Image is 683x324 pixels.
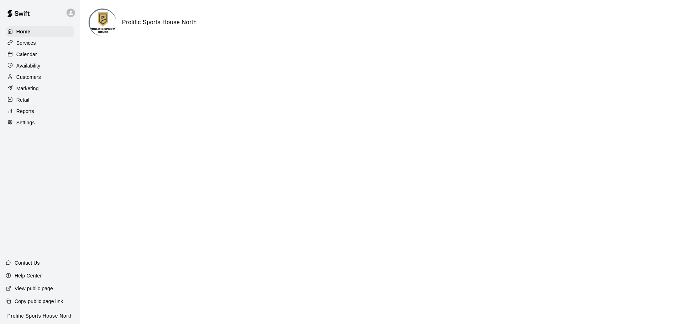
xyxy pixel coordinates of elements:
a: Customers [6,72,74,82]
p: Availability [16,62,41,69]
p: Contact Us [15,259,40,266]
p: View public page [15,285,53,292]
p: Copy public page link [15,298,63,305]
p: Reports [16,108,34,115]
a: Calendar [6,49,74,60]
a: Home [6,26,74,37]
a: Settings [6,117,74,128]
p: Home [16,28,31,35]
a: Retail [6,94,74,105]
a: Services [6,38,74,48]
p: Help Center [15,272,42,279]
a: Reports [6,106,74,117]
p: Settings [16,119,35,126]
p: Prolific Sports House North [7,312,73,320]
p: Services [16,39,36,47]
p: Retail [16,96,30,103]
p: Customers [16,74,41,81]
a: Availability [6,60,74,71]
p: Calendar [16,51,37,58]
h6: Prolific Sports House North [122,18,197,27]
img: Prolific Sports House North logo [90,10,116,36]
p: Marketing [16,85,39,92]
a: Marketing [6,83,74,94]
